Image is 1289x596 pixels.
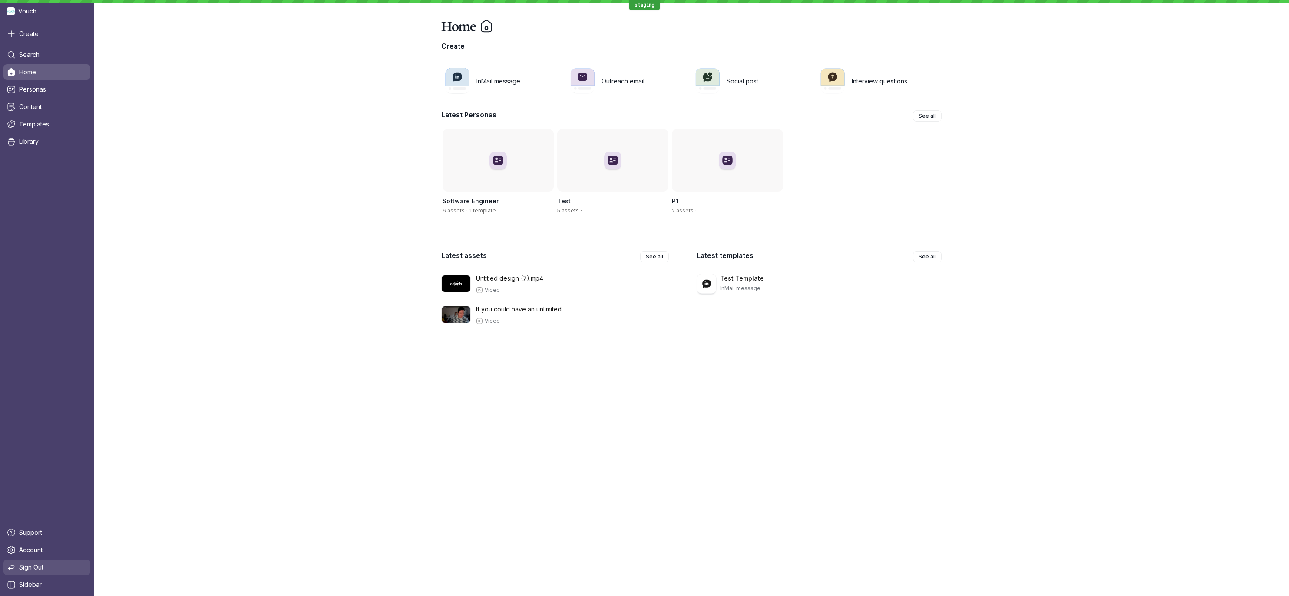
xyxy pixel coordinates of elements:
span: Support [19,528,42,537]
p: Video [483,287,500,294]
a: Home [3,64,90,80]
div: Vouch [3,3,90,19]
span: Templates [19,120,49,129]
div: Home [441,17,942,35]
a: Test5 assets· [556,128,667,225]
a: See all [640,251,669,262]
p: Untitled design (7).mp4 [476,274,543,283]
a: Outreach email [566,64,686,98]
p: Latest assets [441,251,487,260]
h3: InMail message [476,77,520,86]
a: Templates [3,116,90,132]
span: Content [19,103,42,111]
p: Latest templates [697,251,754,260]
span: See all [919,252,936,261]
span: Vouch [18,7,36,16]
span: 1 template [469,207,496,214]
a: See all [913,251,942,262]
span: Sidebar [19,580,42,589]
span: P1 [672,197,678,205]
span: See all [919,112,936,120]
a: Sign Out [3,560,90,575]
p: If you could have an unlimited supply of one thing, what would it be? [476,305,578,314]
span: 6 assets [443,207,465,214]
span: · [465,207,469,214]
p: Create [441,42,942,50]
h3: Interview questions [852,77,907,86]
a: Personas [3,82,90,97]
span: Sign Out [19,563,43,572]
span: 5 assets [557,207,579,214]
a: Interview questions [816,64,936,98]
a: See all [913,110,942,122]
span: 2 assets [672,207,694,214]
a: If you could have an unlimited supply of one thing, what would it be?Video [441,299,669,330]
span: Search [19,50,40,59]
a: Sidebar [3,577,90,593]
a: Support [3,525,90,540]
a: InMail message [441,64,561,98]
p: Test Template [720,274,764,283]
img: 5cef86eb-80a4-4c27-951a-308238b373b7_poster.0000001.jpg [441,275,471,292]
a: P12 assets· [671,128,782,225]
span: Create [19,30,39,38]
a: Test TemplateInMail message [697,268,942,299]
a: Content [3,99,90,115]
a: Software Engineer6 assets·1 template [441,128,552,225]
span: Account [19,546,43,554]
a: Account [3,542,90,558]
a: Library [3,134,90,149]
p: InMail message [720,283,760,294]
span: See all [646,252,663,261]
span: Home [19,68,36,76]
h3: Outreach email [602,77,644,86]
img: Vouch avatar [7,7,15,15]
span: · [579,207,584,214]
span: Library [19,137,39,146]
p: Video [483,318,500,324]
span: · [694,207,698,214]
a: Untitled design (7).mp4Video [441,268,669,299]
a: Search [3,47,90,63]
a: Social post [691,64,811,98]
h3: Social post [727,77,758,86]
span: Test [557,197,571,205]
p: Latest Personas [441,110,496,119]
img: e4588cbf-77f9-4c3c-b2ac-de942f7d4025_poster.0000001.jpg [441,306,471,323]
button: Create [3,26,90,42]
span: Personas [19,85,46,94]
span: Software Engineer [443,197,499,205]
